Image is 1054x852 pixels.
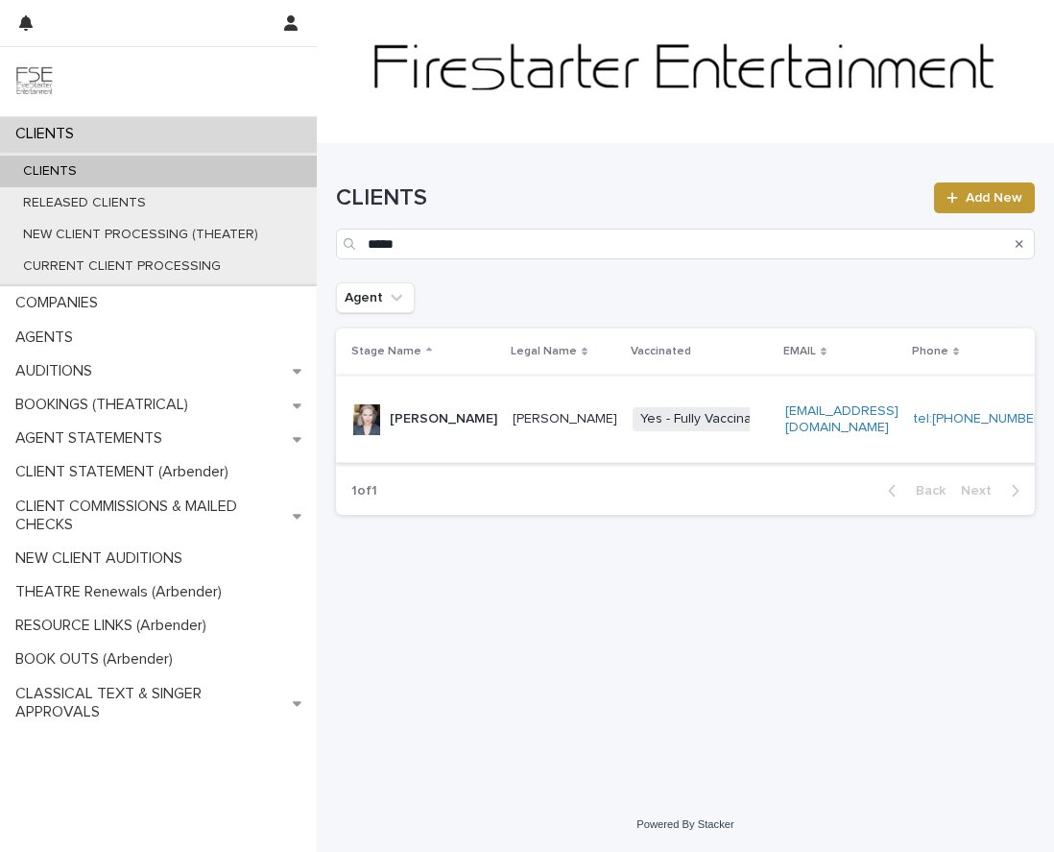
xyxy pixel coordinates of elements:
[8,195,161,211] p: RELEASED CLIENTS
[8,685,293,721] p: CLASSICAL TEXT & SINGER APPROVALS
[15,62,54,101] img: 9JgRvJ3ETPGCJDhvPVA5
[8,650,188,669] p: BOOK OUTS (Arbender)
[873,482,953,499] button: Back
[8,163,92,180] p: CLIENTS
[8,429,178,448] p: AGENT STATEMENTS
[8,498,293,534] p: CLIENT COMMISSIONS & MAILED CHECKS
[914,412,1046,426] a: tel:[PHONE_NUMBER]
[912,341,948,362] p: Phone
[785,404,898,434] a: [EMAIL_ADDRESS][DOMAIN_NAME]
[8,125,89,143] p: CLIENTS
[904,484,946,498] span: Back
[8,294,113,312] p: COMPANIES
[8,396,204,414] p: BOOKINGS (THEATRICAL)
[513,411,617,427] p: [PERSON_NAME]
[8,362,108,380] p: AUDITIONS
[351,341,421,362] p: Stage Name
[8,227,274,243] p: NEW CLIENT PROCESSING (THEATER)
[8,583,237,601] p: THEATRE Renewals (Arbender)
[8,329,88,347] p: AGENTS
[8,617,222,635] p: RESOURCE LINKS (Arbender)
[8,258,236,275] p: CURRENT CLIENT PROCESSING
[511,341,577,362] p: Legal Name
[631,341,691,362] p: Vaccinated
[336,184,922,212] h1: CLIENTS
[390,411,497,427] p: [PERSON_NAME]
[636,818,733,830] a: Powered By Stacker
[8,463,244,481] p: CLIENT STATEMENT (Arbender)
[934,183,1035,213] a: Add New
[336,282,415,313] button: Agent
[966,191,1022,205] span: Add New
[336,229,1035,259] input: Search
[8,549,198,568] p: NEW CLIENT AUDITIONS
[961,484,1003,498] span: Next
[336,468,393,515] p: 1 of 1
[953,482,1035,499] button: Next
[633,407,779,431] span: Yes - Fully Vaccinated
[783,341,816,362] p: EMAIL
